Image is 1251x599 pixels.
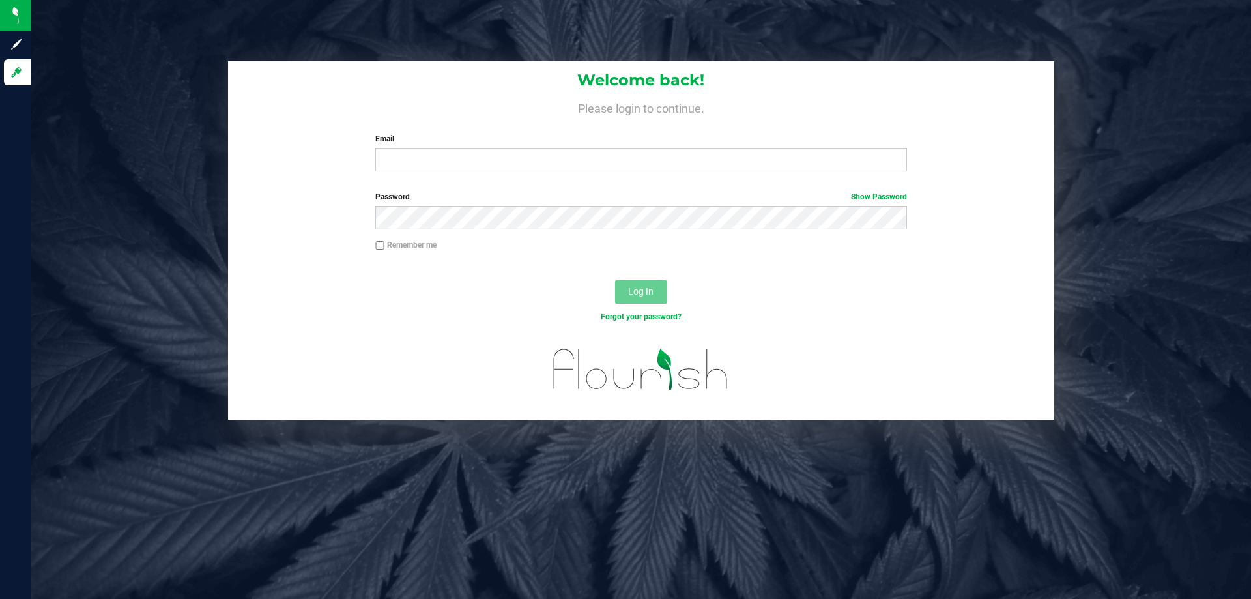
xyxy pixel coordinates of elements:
[615,280,667,304] button: Log In
[375,239,437,251] label: Remember me
[10,38,23,51] inline-svg: Sign up
[601,312,682,321] a: Forgot your password?
[375,133,906,145] label: Email
[375,192,410,201] span: Password
[10,66,23,79] inline-svg: Log in
[538,336,744,403] img: flourish_logo.svg
[375,241,384,250] input: Remember me
[228,99,1054,115] h4: Please login to continue.
[228,72,1054,89] h1: Welcome back!
[628,286,654,297] span: Log In
[851,192,907,201] a: Show Password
